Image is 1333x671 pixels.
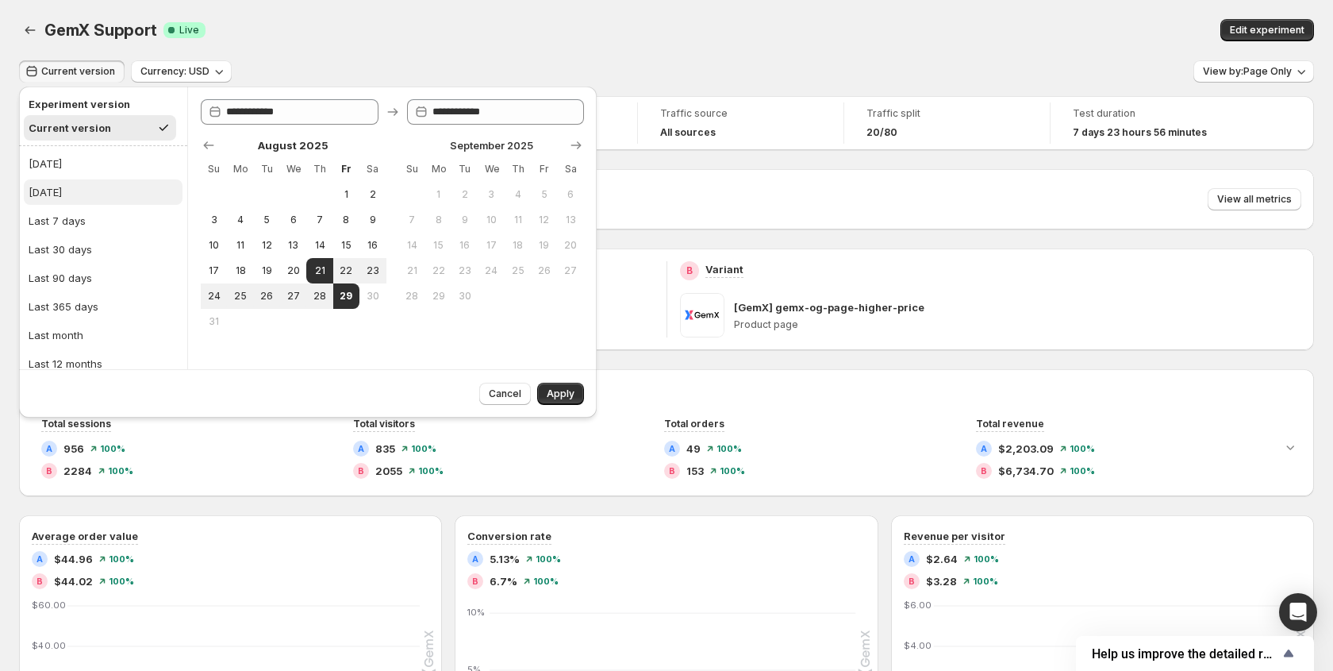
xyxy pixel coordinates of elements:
button: Saturday August 2 2025 [359,182,386,207]
span: 15 [340,239,353,252]
h2: B [669,466,675,476]
div: Current version [29,120,111,136]
p: Product page [734,318,1302,331]
span: 22 [340,264,353,277]
span: $3.28 [926,573,957,589]
button: Monday August 4 2025 [227,207,253,233]
p: [GemX] gemx-og-page-higher-price [734,299,924,315]
button: Currency: USD [131,60,232,83]
button: Start of range Thursday August 21 2025 [306,258,332,283]
span: 21 [405,264,419,277]
span: 49 [686,441,701,457]
span: 14 [313,239,326,252]
h2: A [358,444,364,453]
button: Thursday September 25 2025 [505,258,531,283]
span: Tu [260,163,274,175]
span: 100 % [720,466,745,476]
button: Current version [19,60,125,83]
span: 6.7% [490,573,517,589]
text: $40.00 [32,640,66,651]
h3: Revenue per visitor [904,528,1005,544]
button: Wednesday September 24 2025 [478,258,505,283]
button: Monday September 8 2025 [425,207,451,233]
button: Monday September 1 2025 [425,182,451,207]
span: 29 [432,290,445,303]
text: 10% [467,607,485,618]
span: 7 days 23 hours 56 minutes [1073,126,1207,139]
div: Last 30 days [29,241,92,257]
span: 3 [485,188,498,201]
button: Monday September 15 2025 [425,233,451,258]
span: 16 [458,239,471,252]
button: Sunday September 28 2025 [399,283,425,309]
span: 6 [286,214,300,226]
button: Friday August 1 2025 [333,182,359,207]
span: 28 [313,290,326,303]
span: Su [207,163,221,175]
button: Sunday September 14 2025 [399,233,425,258]
span: 27 [564,264,578,277]
a: Test duration7 days 23 hours 56 minutes [1073,106,1235,141]
button: Apply [537,383,584,405]
button: Last 7 days [24,208,182,233]
span: 5 [537,188,551,201]
span: $44.02 [54,573,93,589]
span: Apply [547,388,574,400]
text: $6.00 [904,600,932,611]
button: Friday August 8 2025 [333,207,359,233]
span: $44.96 [54,551,93,567]
th: Friday [333,156,359,182]
th: Tuesday [254,156,280,182]
span: Su [405,163,419,175]
button: Tuesday September 16 2025 [451,233,478,258]
th: Friday [531,156,557,182]
span: Total orders [664,418,724,430]
p: Variant [705,261,743,277]
button: Tuesday September 2 2025 [451,182,478,207]
button: Last 90 days [24,265,182,291]
button: View by:Page Only [1193,60,1314,83]
h2: Experiment version [29,96,171,112]
button: Monday August 11 2025 [227,233,253,258]
button: Saturday August 16 2025 [359,233,386,258]
button: Wednesday August 6 2025 [280,207,306,233]
span: 100 % [973,577,998,586]
span: 100 % [1070,444,1095,453]
button: Monday August 18 2025 [227,258,253,283]
button: Back [19,19,41,41]
button: Current version [24,115,176,141]
button: Thursday August 28 2025 [306,283,332,309]
span: 18 [233,264,247,277]
span: 10 [207,239,221,252]
button: Sunday August 3 2025 [201,207,227,233]
span: 25 [511,264,524,277]
span: Th [313,163,326,175]
button: Wednesday September 3 2025 [478,182,505,207]
span: 4 [233,214,247,226]
span: Traffic split [866,107,1028,120]
span: 30 [458,290,471,303]
th: Thursday [505,156,531,182]
h2: A [46,444,52,453]
button: Monday August 25 2025 [227,283,253,309]
span: We [485,163,498,175]
div: Open Intercom Messenger [1279,593,1317,631]
span: Sa [564,163,578,175]
span: 27 [286,290,300,303]
img: [GemX] gemx-og-page-higher-price [680,293,724,337]
button: Saturday September 20 2025 [558,233,584,258]
span: Currency: USD [140,65,209,78]
button: Thursday August 7 2025 [306,207,332,233]
th: Tuesday [451,156,478,182]
div: Last 90 days [29,270,92,286]
button: Thursday August 14 2025 [306,233,332,258]
button: Sunday August 10 2025 [201,233,227,258]
span: 9 [366,214,379,226]
button: Tuesday September 30 2025 [451,283,478,309]
span: $6,734.70 [998,463,1054,479]
span: 20 [564,239,578,252]
span: 19 [537,239,551,252]
span: 100 % [1070,466,1095,476]
button: Expand chart [1279,436,1301,458]
span: 31 [207,315,221,328]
